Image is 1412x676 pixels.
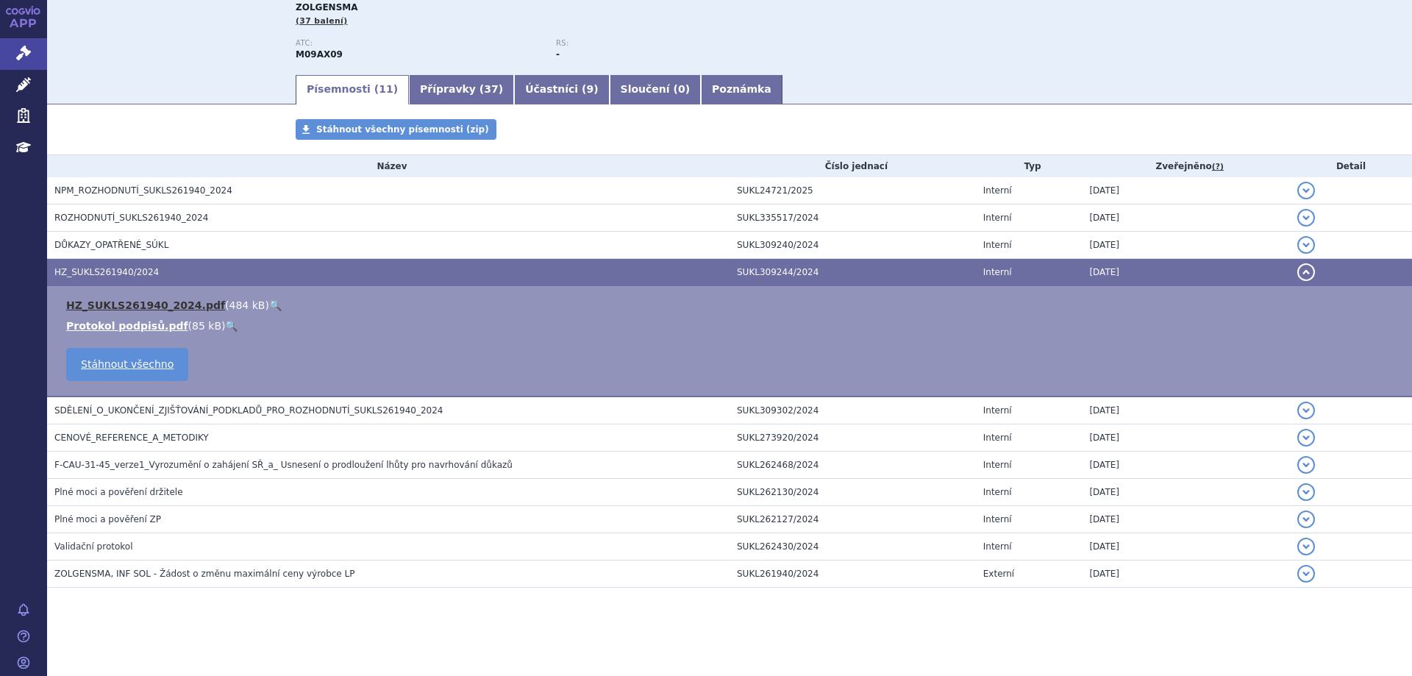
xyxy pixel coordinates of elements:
span: Stáhnout všechny písemnosti (zip) [316,124,489,135]
p: ATC: [296,39,541,48]
a: 🔍 [269,299,282,311]
span: Interní [983,240,1012,250]
button: detail [1297,538,1315,555]
span: F-CAU-31-45_verze1_Vyrozumění o zahájení SŘ_a_ Usnesení o prodloužení lhůty pro navrhování důkazů [54,460,513,470]
span: Interní [983,267,1012,277]
a: HZ_SUKLS261940_2024.pdf [66,299,225,311]
button: detail [1297,182,1315,199]
span: 85 kB [192,320,221,332]
span: Interní [983,460,1012,470]
span: Interní [983,185,1012,196]
a: Stáhnout všechny písemnosti (zip) [296,119,496,140]
a: Sloučení (0) [610,75,701,104]
button: detail [1297,510,1315,528]
td: [DATE] [1082,396,1290,424]
td: SUKL262468/2024 [730,452,976,479]
td: SUKL262127/2024 [730,506,976,533]
th: Detail [1290,155,1412,177]
span: Validační protokol [54,541,133,552]
span: Plné moci a pověření ZP [54,514,161,524]
button: detail [1297,483,1315,501]
span: 37 [484,83,498,95]
a: Protokol podpisů.pdf [66,320,188,332]
span: SDĚLENÍ_O_UKONČENÍ_ZJIŠŤOVÁNÍ_PODKLADŮ_PRO_ROZHODNUTÍ_SUKLS261940_2024 [54,405,443,416]
td: [DATE] [1082,259,1290,286]
td: [DATE] [1082,452,1290,479]
span: Interní [983,541,1012,552]
span: Interní [983,213,1012,223]
td: [DATE] [1082,533,1290,561]
span: 11 [379,83,393,95]
span: Interní [983,433,1012,443]
strong: - [556,49,560,60]
span: CENOVÉ_REFERENCE_A_METODIKY [54,433,209,443]
button: detail [1297,209,1315,227]
span: 9 [586,83,593,95]
a: Stáhnout všechno [66,348,188,381]
td: SUKL309244/2024 [730,259,976,286]
button: detail [1297,236,1315,254]
td: SUKL262130/2024 [730,479,976,506]
a: Účastníci (9) [514,75,609,104]
button: detail [1297,429,1315,446]
span: 484 kB [229,299,265,311]
td: SUKL24721/2025 [730,177,976,204]
td: SUKL335517/2024 [730,204,976,232]
span: HZ_SUKLS261940/2024 [54,267,159,277]
span: Interní [983,405,1012,416]
button: detail [1297,402,1315,419]
span: (37 balení) [296,16,347,26]
td: [DATE] [1082,506,1290,533]
span: ZOLGENSMA [296,2,358,13]
abbr: (?) [1212,162,1224,172]
td: SUKL309302/2024 [730,396,976,424]
span: Plné moci a pověření držitele [54,487,183,497]
td: [DATE] [1082,232,1290,259]
th: Číslo jednací [730,155,976,177]
span: ROZHODNUTÍ_SUKLS261940_2024 [54,213,208,223]
td: [DATE] [1082,479,1290,506]
td: SUKL309240/2024 [730,232,976,259]
a: Poznámka [701,75,782,104]
span: Externí [983,569,1014,579]
strong: ONASEMNOGEN ABEPARVOVEK [296,49,343,60]
a: 🔍 [225,320,238,332]
span: DŮKAZY_OPATŘENÉ_SÚKL [54,240,168,250]
td: [DATE] [1082,424,1290,452]
td: [DATE] [1082,204,1290,232]
a: Písemnosti (11) [296,75,409,104]
th: Název [47,155,730,177]
li: ( ) [66,319,1397,333]
td: SUKL273920/2024 [730,424,976,452]
td: SUKL261940/2024 [730,561,976,588]
button: detail [1297,263,1315,281]
td: [DATE] [1082,561,1290,588]
span: Interní [983,487,1012,497]
button: detail [1297,456,1315,474]
a: Přípravky (37) [409,75,514,104]
li: ( ) [66,298,1397,313]
span: ZOLGENSMA, INF SOL - Žádost o změnu maximální ceny výrobce LP [54,569,354,579]
td: [DATE] [1082,177,1290,204]
p: RS: [556,39,802,48]
span: NPM_ROZHODNUTÍ_SUKLS261940_2024 [54,185,232,196]
span: 0 [678,83,685,95]
th: Zveřejněno [1082,155,1290,177]
td: SUKL262430/2024 [730,533,976,561]
th: Typ [976,155,1083,177]
button: detail [1297,565,1315,583]
span: Interní [983,514,1012,524]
